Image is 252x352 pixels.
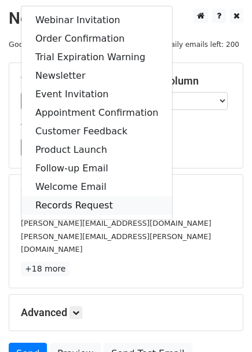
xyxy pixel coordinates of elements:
[161,40,243,49] a: Daily emails left: 200
[21,262,70,276] a: +18 more
[21,48,172,67] a: Trial Expiration Warning
[21,85,172,104] a: Event Invitation
[135,75,232,87] h5: Email column
[21,306,231,319] h5: Advanced
[21,196,172,215] a: Records Request
[21,178,172,196] a: Welcome Email
[161,38,243,51] span: Daily emails left: 200
[21,219,211,228] small: [PERSON_NAME][EMAIL_ADDRESS][DOMAIN_NAME]
[21,159,172,178] a: Follow-up Email
[21,104,172,122] a: Appointment Confirmation
[21,232,211,254] small: [PERSON_NAME][EMAIL_ADDRESS][PERSON_NAME][DOMAIN_NAME]
[21,11,172,30] a: Webinar Invitation
[9,9,243,28] h2: New Campaign
[21,67,172,85] a: Newsletter
[21,141,172,159] a: Product Launch
[21,122,172,141] a: Customer Feedback
[194,296,252,352] iframe: Chat Widget
[9,40,101,49] small: Google Sheet:
[21,30,172,48] a: Order Confirmation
